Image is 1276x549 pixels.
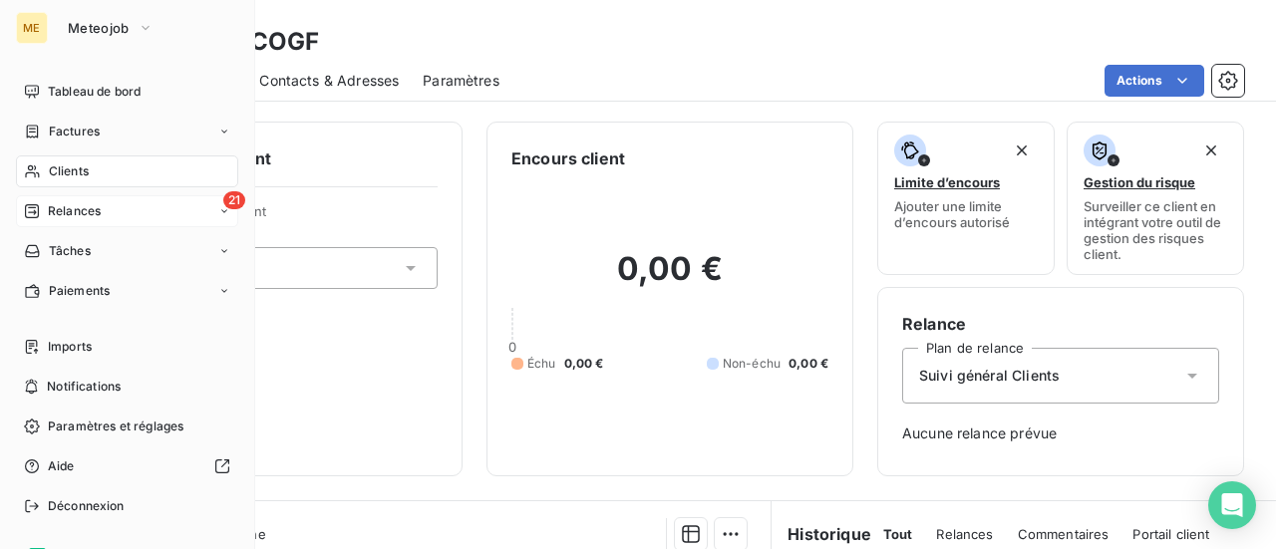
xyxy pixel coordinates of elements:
span: Commentaires [1018,526,1110,542]
a: Tâches [16,235,238,267]
span: Relances [936,526,993,542]
span: Paramètres et réglages [48,417,183,435]
span: Imports [48,338,92,356]
h6: Relance [902,312,1219,336]
a: Clients [16,155,238,187]
h6: Informations client [121,146,438,170]
h6: Encours client [511,146,625,170]
span: 21 [223,191,245,209]
span: Aide [48,457,75,475]
span: 0,00 € [789,355,828,373]
div: Open Intercom Messenger [1208,481,1256,529]
span: Échu [527,355,556,373]
a: Tableau de bord [16,76,238,108]
span: Tout [883,526,913,542]
span: Factures [49,123,100,140]
span: Limite d’encours [894,174,1000,190]
a: Aide [16,450,238,482]
span: Meteojob [68,20,130,36]
span: Surveiller ce client en intégrant votre outil de gestion des risques client. [1084,198,1227,262]
h6: Historique [772,522,871,546]
span: Contacts & Adresses [259,71,399,91]
a: Paramètres et réglages [16,411,238,442]
a: Imports [16,331,238,363]
span: Tableau de bord [48,83,141,101]
span: Déconnexion [48,497,125,515]
a: 21Relances [16,195,238,227]
button: Limite d’encoursAjouter une limite d’encours autorisé [877,122,1055,275]
span: Paiements [49,282,110,300]
span: Paramètres [423,71,499,91]
div: ME [16,12,48,44]
span: Gestion du risque [1084,174,1195,190]
span: Propriétés Client [160,203,438,231]
span: 0,00 € [564,355,604,373]
a: Factures [16,116,238,147]
span: Ajouter une limite d’encours autorisé [894,198,1038,230]
a: Paiements [16,275,238,307]
span: Non-échu [723,355,781,373]
span: Tâches [49,242,91,260]
span: Notifications [47,378,121,396]
span: 0 [508,339,516,355]
span: Clients [49,162,89,180]
span: Portail client [1132,526,1209,542]
h2: 0,00 € [511,249,828,309]
span: Relances [48,202,101,220]
span: Suivi général Clients [919,366,1060,386]
button: Actions [1105,65,1204,97]
button: Gestion du risqueSurveiller ce client en intégrant votre outil de gestion des risques client. [1067,122,1244,275]
span: Aucune relance prévue [902,423,1219,443]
